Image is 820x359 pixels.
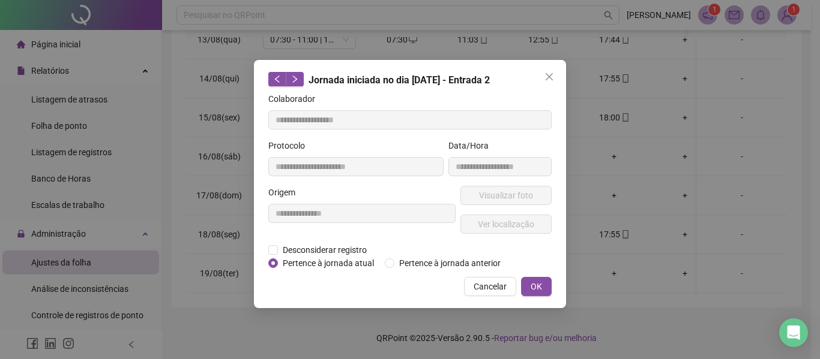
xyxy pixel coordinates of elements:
[531,280,542,293] span: OK
[544,72,554,82] span: close
[460,215,552,234] button: Ver localização
[278,243,372,257] span: Desconsiderar registro
[474,280,507,293] span: Cancelar
[464,277,516,296] button: Cancelar
[268,139,313,152] label: Protocolo
[448,139,496,152] label: Data/Hora
[460,186,552,205] button: Visualizar foto
[779,318,808,347] div: Open Intercom Messenger
[394,257,505,270] span: Pertence à jornada anterior
[278,257,379,270] span: Pertence à jornada atual
[291,75,299,83] span: right
[268,72,286,86] button: left
[273,75,282,83] span: left
[286,72,304,86] button: right
[268,92,323,105] label: Colaborador
[268,72,552,88] div: Jornada iniciada no dia [DATE] - Entrada 2
[540,67,559,86] button: Close
[521,277,552,296] button: OK
[268,186,303,199] label: Origem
